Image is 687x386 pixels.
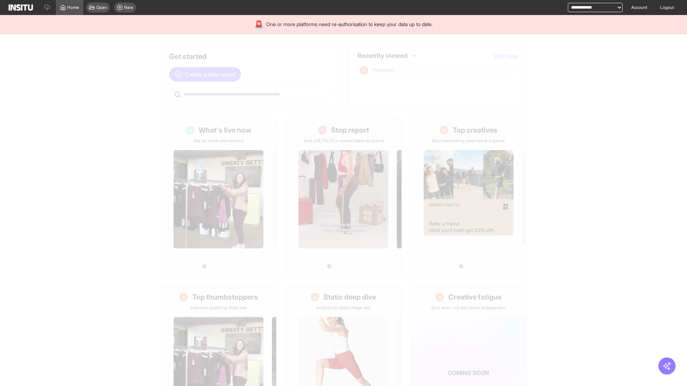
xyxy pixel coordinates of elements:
span: Open [96,5,107,10]
span: New [124,5,133,10]
span: Home [67,5,79,10]
div: 🚨 [254,19,263,29]
img: Logo [9,4,33,11]
span: One or more platforms need re-authorisation to keep your data up to date. [266,21,433,28]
